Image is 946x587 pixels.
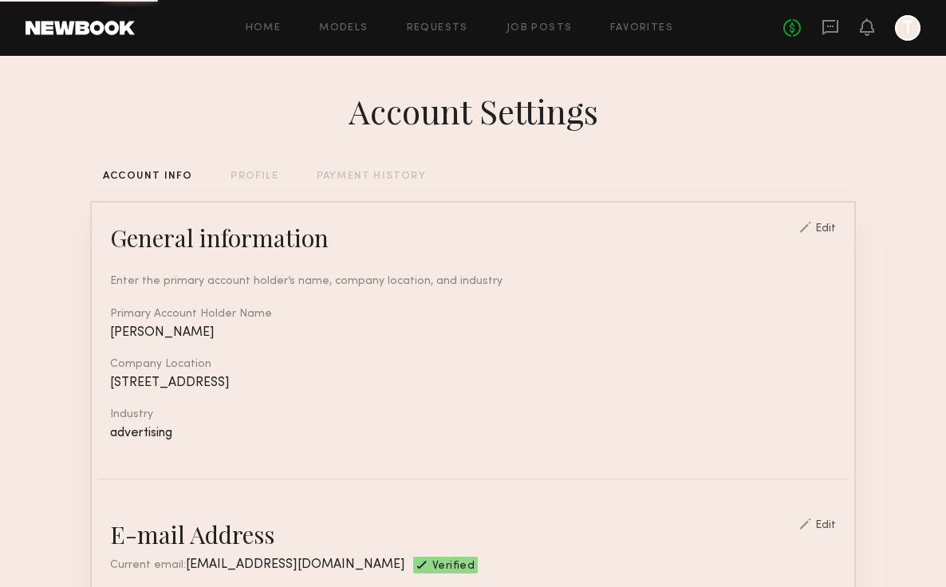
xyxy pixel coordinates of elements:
div: Account Settings [349,89,598,133]
div: Company Location [110,359,836,370]
span: Verified [432,561,475,573]
a: Favorites [610,23,673,33]
div: [STREET_ADDRESS] [110,376,836,390]
div: Primary Account Holder Name [110,309,836,320]
div: E-mail Address [110,518,274,550]
a: T [895,15,920,41]
a: Models [319,23,368,33]
div: PAYMENT HISTORY [317,171,426,182]
a: Home [246,23,282,33]
div: [PERSON_NAME] [110,326,836,340]
div: Edit [815,520,836,531]
div: ACCOUNT INFO [103,171,192,182]
div: PROFILE [231,171,278,182]
a: Job Posts [507,23,573,33]
div: Enter the primary account holder’s name, company location, and industry [110,273,836,290]
div: General information [110,222,329,254]
a: Requests [407,23,468,33]
div: Edit [815,223,836,234]
div: advertising [110,427,836,440]
div: Current email: [110,557,405,573]
span: [EMAIL_ADDRESS][DOMAIN_NAME] [186,558,405,571]
div: Industry [110,409,836,420]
